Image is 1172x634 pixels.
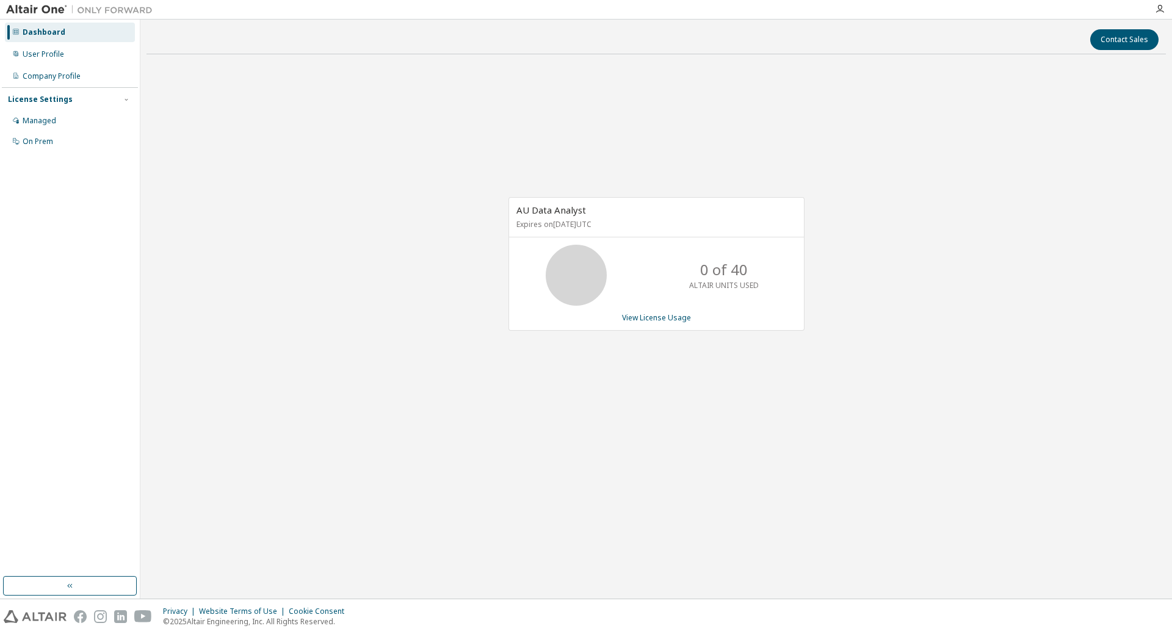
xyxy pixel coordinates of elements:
[23,49,64,59] div: User Profile
[1090,29,1159,50] button: Contact Sales
[6,4,159,16] img: Altair One
[622,312,691,323] a: View License Usage
[134,610,152,623] img: youtube.svg
[516,204,586,216] span: AU Data Analyst
[114,610,127,623] img: linkedin.svg
[516,219,794,229] p: Expires on [DATE] UTC
[23,116,56,126] div: Managed
[23,27,65,37] div: Dashboard
[163,607,199,616] div: Privacy
[289,607,352,616] div: Cookie Consent
[689,280,759,290] p: ALTAIR UNITS USED
[23,71,81,81] div: Company Profile
[4,610,67,623] img: altair_logo.svg
[163,616,352,627] p: © 2025 Altair Engineering, Inc. All Rights Reserved.
[8,95,73,104] div: License Settings
[199,607,289,616] div: Website Terms of Use
[94,610,107,623] img: instagram.svg
[700,259,748,280] p: 0 of 40
[74,610,87,623] img: facebook.svg
[23,137,53,146] div: On Prem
